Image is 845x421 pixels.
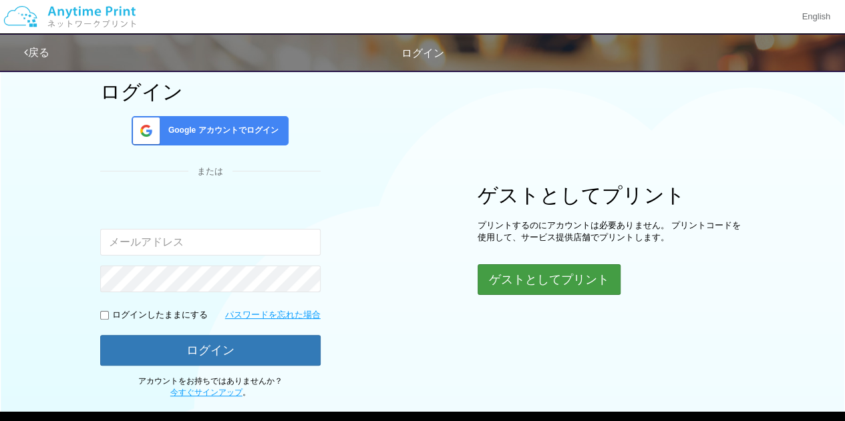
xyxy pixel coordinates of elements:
button: ゲストとしてプリント [478,264,621,295]
h1: ゲストとしてプリント [478,184,745,206]
p: アカウントをお持ちではありませんか？ [100,376,321,398]
a: 今すぐサインアップ [170,388,242,397]
span: ログイン [401,47,444,59]
p: ログインしたままにする [112,309,208,322]
input: メールアドレス [100,229,321,256]
a: 戻る [24,47,49,58]
span: Google アカウントでログイン [163,125,279,136]
h1: ログイン [100,81,321,103]
a: パスワードを忘れた場合 [225,309,321,322]
div: または [100,165,321,178]
span: 。 [170,388,250,397]
p: プリントするのにアカウントは必要ありません。 プリントコードを使用して、サービス提供店舗でプリントします。 [478,220,745,244]
button: ログイン [100,335,321,366]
